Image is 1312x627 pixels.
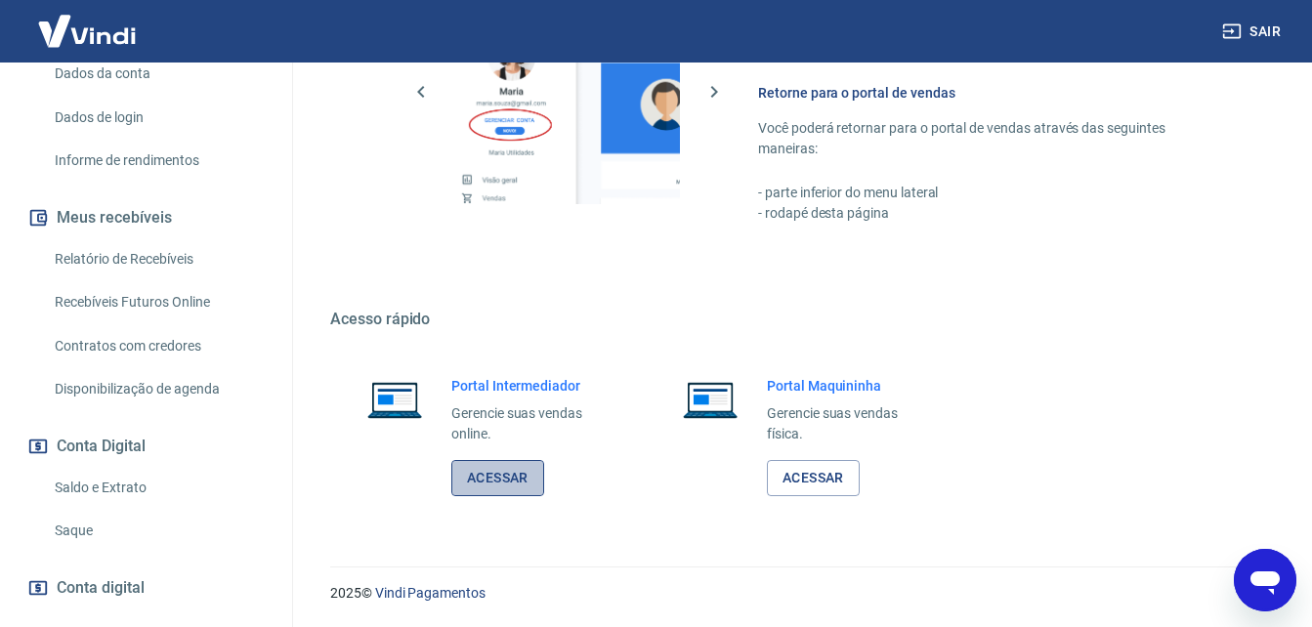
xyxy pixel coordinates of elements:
[57,574,145,602] span: Conta digital
[47,326,269,366] a: Contratos com credores
[767,403,926,444] p: Gerencie suas vendas física.
[451,460,544,496] a: Acessar
[375,585,486,601] a: Vindi Pagamentos
[758,83,1218,103] h6: Retorne para o portal de vendas
[767,376,926,396] h6: Portal Maquininha
[47,468,269,508] a: Saldo e Extrato
[758,183,1218,203] p: - parte inferior do menu lateral
[23,196,269,239] button: Meus recebíveis
[47,239,269,279] a: Relatório de Recebíveis
[23,566,269,609] a: Conta digital
[1218,14,1289,50] button: Sair
[330,583,1265,604] p: 2025 ©
[451,376,611,396] h6: Portal Intermediador
[767,460,860,496] a: Acessar
[47,282,269,322] a: Recebíveis Futuros Online
[47,54,269,94] a: Dados da conta
[23,425,269,468] button: Conta Digital
[47,141,269,181] a: Informe de rendimentos
[758,203,1218,224] p: - rodapé desta página
[47,511,269,551] a: Saque
[23,1,150,61] img: Vindi
[451,403,611,444] p: Gerencie suas vendas online.
[354,376,436,423] img: Imagem de um notebook aberto
[758,118,1218,159] p: Você poderá retornar para o portal de vendas através das seguintes maneiras:
[669,376,751,423] img: Imagem de um notebook aberto
[1234,549,1296,611] iframe: Botão para abrir a janela de mensagens
[47,98,269,138] a: Dados de login
[330,310,1265,329] h5: Acesso rápido
[47,369,269,409] a: Disponibilização de agenda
